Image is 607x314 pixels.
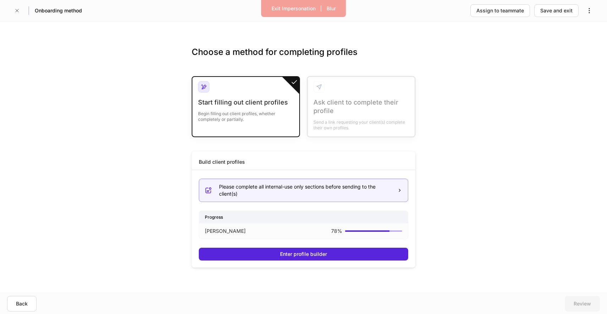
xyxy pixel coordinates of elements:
[574,300,591,307] div: Review
[280,251,327,258] div: Enter profile builder
[331,228,342,235] p: 78 %
[35,7,82,14] h5: Onboarding method
[534,4,579,17] button: Save and exit
[565,296,600,312] button: Review
[322,3,340,14] button: Blur
[199,248,408,260] button: Enter profile builder
[16,300,28,307] div: Back
[476,7,524,14] div: Assign to teammate
[327,5,336,12] div: Blur
[219,183,392,197] div: Please complete all internal-use only sections before sending to the client(s)
[272,5,316,12] div: Exit Impersonation
[199,158,245,166] div: Build client profiles
[192,46,415,69] h3: Choose a method for completing profiles
[7,296,37,312] button: Back
[199,211,408,223] div: Progress
[267,3,320,14] button: Exit Impersonation
[540,7,573,14] div: Save and exit
[470,4,530,17] button: Assign to teammate
[198,98,294,107] div: Start filling out client profiles
[198,107,294,122] div: Begin filling out client profiles, whether completely or partially.
[205,228,246,235] p: [PERSON_NAME]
